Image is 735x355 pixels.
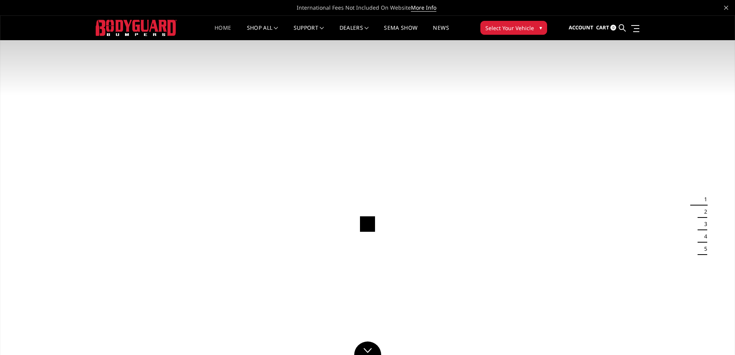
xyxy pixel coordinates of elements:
a: More Info [411,4,436,12]
button: 5 of 5 [700,243,707,255]
a: Account [569,17,593,38]
button: 1 of 5 [700,193,707,206]
span: ▾ [539,24,542,32]
a: Click to Down [354,341,381,355]
a: Home [215,25,231,40]
button: 3 of 5 [700,218,707,230]
a: Cart 0 [596,17,616,38]
button: 4 of 5 [700,230,707,243]
span: 0 [610,25,616,31]
img: BODYGUARD BUMPERS [96,20,177,36]
a: Dealers [340,25,369,40]
button: Select Your Vehicle [480,21,547,35]
a: SEMA Show [384,25,417,40]
span: Select Your Vehicle [485,24,534,32]
span: Cart [596,24,609,31]
button: 2 of 5 [700,206,707,218]
a: Support [294,25,324,40]
a: News [433,25,449,40]
span: Account [569,24,593,31]
a: shop all [247,25,278,40]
